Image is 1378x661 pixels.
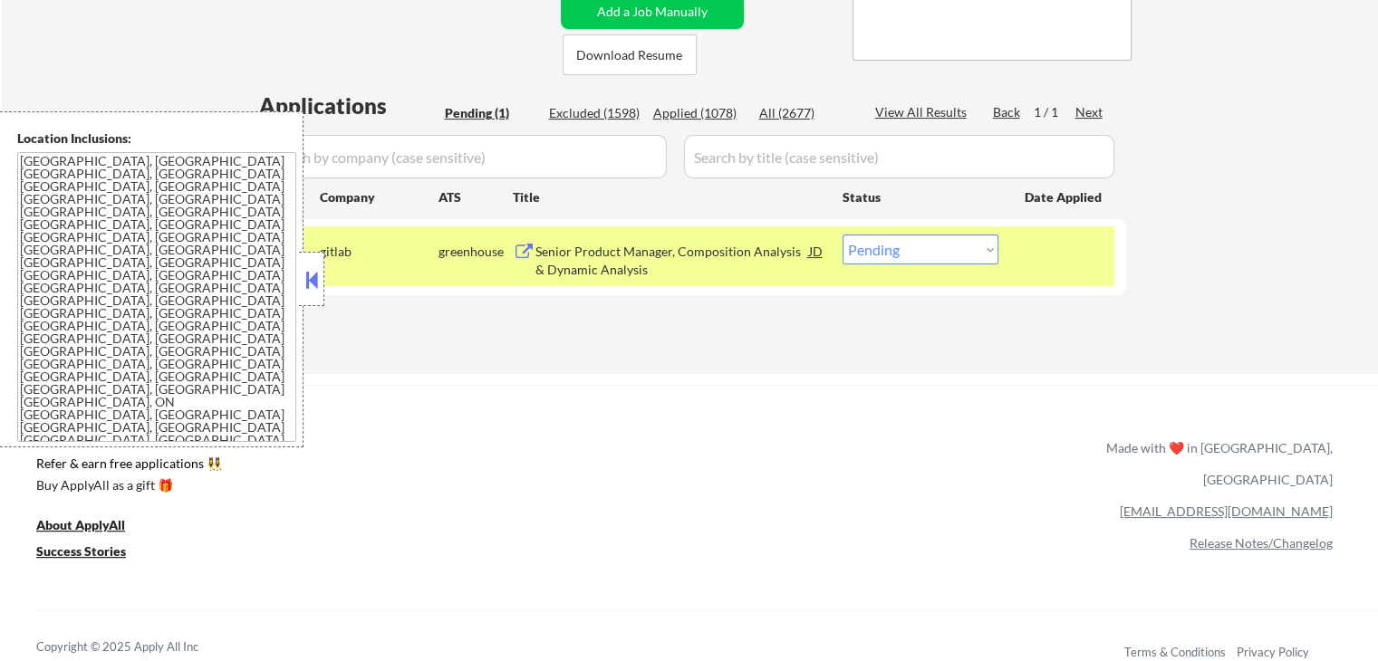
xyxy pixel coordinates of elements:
[36,457,728,476] a: Refer & earn free applications 👯‍♀️
[759,104,850,122] div: All (2677)
[843,180,998,213] div: Status
[438,188,513,206] div: ATS
[875,103,972,121] div: View All Results
[993,103,1022,121] div: Back
[513,188,825,206] div: Title
[36,516,150,539] a: About ApplyAll
[1237,645,1309,659] a: Privacy Policy
[1099,432,1333,495] div: Made with ❤️ in [GEOGRAPHIC_DATA], [GEOGRAPHIC_DATA]
[259,135,667,178] input: Search by company (case sensitive)
[36,542,150,565] a: Success Stories
[1124,645,1226,659] a: Terms & Conditions
[36,479,217,492] div: Buy ApplyAll as a gift 🎁
[1025,188,1104,206] div: Date Applied
[320,243,438,261] div: gitlab
[1075,103,1104,121] div: Next
[36,543,126,559] u: Success Stories
[563,34,697,75] button: Download Resume
[36,476,217,499] a: Buy ApplyAll as a gift 🎁
[1120,503,1333,519] a: [EMAIL_ADDRESS][DOMAIN_NAME]
[549,104,640,122] div: Excluded (1598)
[653,104,744,122] div: Applied (1078)
[535,243,809,278] div: Senior Product Manager, Composition Analysis & Dynamic Analysis
[259,95,438,117] div: Applications
[17,129,296,148] div: Location Inclusions:
[438,243,513,261] div: greenhouse
[36,517,125,532] u: About ApplyAll
[320,188,438,206] div: Company
[1034,103,1075,121] div: 1 / 1
[445,104,535,122] div: Pending (1)
[684,135,1114,178] input: Search by title (case sensitive)
[1190,535,1333,551] a: Release Notes/Changelog
[807,235,825,267] div: JD
[36,638,245,656] div: Copyright © 2025 Apply All Inc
